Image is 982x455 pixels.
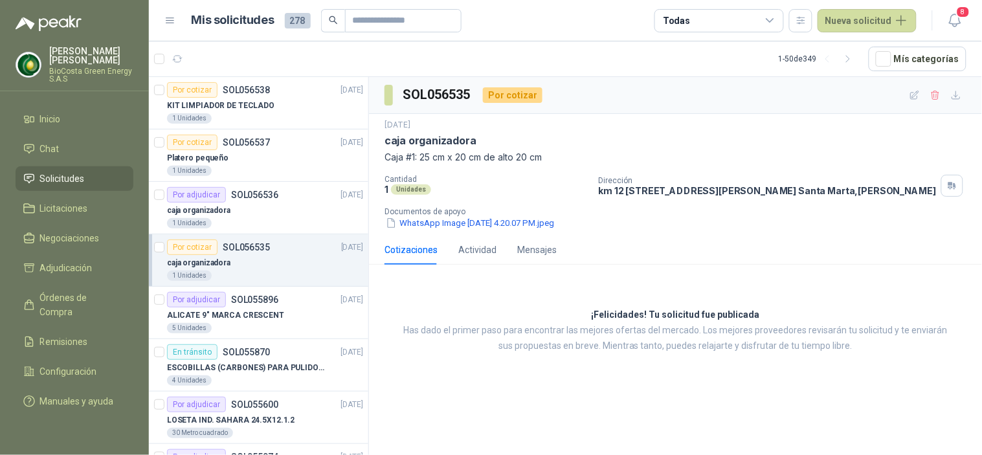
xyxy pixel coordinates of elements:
[385,184,388,195] p: 1
[231,295,278,304] p: SOL055896
[403,85,473,105] h3: SOL056535
[167,135,218,150] div: Por cotizar
[149,234,368,287] a: Por cotizarSOL056535[DATE] caja organizadora1 Unidades
[385,175,588,184] p: Cantidad
[167,344,218,360] div: En tránsito
[341,189,363,201] p: [DATE]
[341,294,363,306] p: [DATE]
[223,348,270,357] p: SOL055870
[40,335,88,349] span: Remisiones
[223,243,270,252] p: SOL056535
[149,77,368,129] a: Por cotizarSOL056538[DATE] KIT LIMPIADOR DE TECLADO1 Unidades
[40,201,88,216] span: Licitaciones
[779,49,858,69] div: 1 - 50 de 349
[223,85,270,94] p: SOL056538
[49,47,133,65] p: [PERSON_NAME] [PERSON_NAME]
[167,271,212,281] div: 1 Unidades
[391,184,431,195] div: Unidades
[16,137,133,161] a: Chat
[49,67,133,83] p: BioCosta Green Energy S.A.S
[943,9,966,32] button: 8
[341,241,363,254] p: [DATE]
[167,428,233,438] div: 30 Metro cuadrado
[385,134,476,148] p: caja organizadora
[223,138,270,147] p: SOL056537
[192,11,274,30] h1: Mis solicitudes
[167,323,212,333] div: 5 Unidades
[167,166,212,176] div: 1 Unidades
[16,329,133,354] a: Remisiones
[341,346,363,359] p: [DATE]
[341,84,363,96] p: [DATE]
[458,243,497,257] div: Actividad
[149,287,368,339] a: Por adjudicarSOL055896[DATE] ALICATE 9" MARCA CRESCENT5 Unidades
[167,292,226,307] div: Por adjudicar
[149,339,368,392] a: En tránsitoSOL055870[DATE] ESCOBILLAS (CARBONES) PARA PULIDORA DEWALT4 Unidades
[16,196,133,221] a: Licitaciones
[818,9,917,32] button: Nueva solicitud
[40,394,114,408] span: Manuales y ayuda
[167,100,274,112] p: KIT LIMPIADOR DE TECLADO
[167,82,218,98] div: Por cotizar
[167,152,229,164] p: Platero pequeño
[231,400,278,409] p: SOL055600
[167,414,295,427] p: LOSETA IND. SAHARA 24.5X12.1.2
[40,364,97,379] span: Configuración
[385,119,410,131] p: [DATE]
[385,243,438,257] div: Cotizaciones
[285,13,311,28] span: 278
[16,52,41,77] img: Company Logo
[869,47,966,71] button: Mís categorías
[16,166,133,191] a: Solicitudes
[149,129,368,182] a: Por cotizarSOL056537[DATE] Platero pequeño1 Unidades
[16,16,82,31] img: Logo peakr
[16,226,133,250] a: Negociaciones
[385,216,555,230] button: WhatsApp Image [DATE] 4.20.07 PM.jpeg
[167,187,226,203] div: Por adjudicar
[385,207,977,216] p: Documentos de apoyo
[40,112,61,126] span: Inicio
[167,239,218,255] div: Por cotizar
[517,243,557,257] div: Mensajes
[167,113,212,124] div: 1 Unidades
[956,6,970,18] span: 8
[167,375,212,386] div: 4 Unidades
[40,172,85,186] span: Solicitudes
[341,399,363,411] p: [DATE]
[167,397,226,412] div: Por adjudicar
[663,14,690,28] div: Todas
[167,205,230,217] p: caja organizadora
[149,182,368,234] a: Por adjudicarSOL056536[DATE] caja organizadora1 Unidades
[40,261,93,275] span: Adjudicación
[599,185,937,196] p: km 12 [STREET_ADDRESS][PERSON_NAME] Santa Marta , [PERSON_NAME]
[40,231,100,245] span: Negociaciones
[40,142,60,156] span: Chat
[40,291,121,319] span: Órdenes de Compra
[385,150,966,164] p: Caja #1: 25 cm x 20 cm de alto 20 cm
[16,107,133,131] a: Inicio
[167,362,328,374] p: ESCOBILLAS (CARBONES) PARA PULIDORA DEWALT
[16,285,133,324] a: Órdenes de Compra
[167,218,212,228] div: 1 Unidades
[231,190,278,199] p: SOL056536
[592,307,760,323] h3: ¡Felicidades! Tu solicitud fue publicada
[599,176,937,185] p: Dirección
[149,392,368,444] a: Por adjudicarSOL055600[DATE] LOSETA IND. SAHARA 24.5X12.1.230 Metro cuadrado
[16,359,133,384] a: Configuración
[329,16,338,25] span: search
[16,256,133,280] a: Adjudicación
[167,309,284,322] p: ALICATE 9" MARCA CRESCENT
[401,323,950,354] p: Has dado el primer paso para encontrar las mejores ofertas del mercado. Los mejores proveedores r...
[483,87,542,103] div: Por cotizar
[16,389,133,414] a: Manuales y ayuda
[167,257,230,269] p: caja organizadora
[341,137,363,149] p: [DATE]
